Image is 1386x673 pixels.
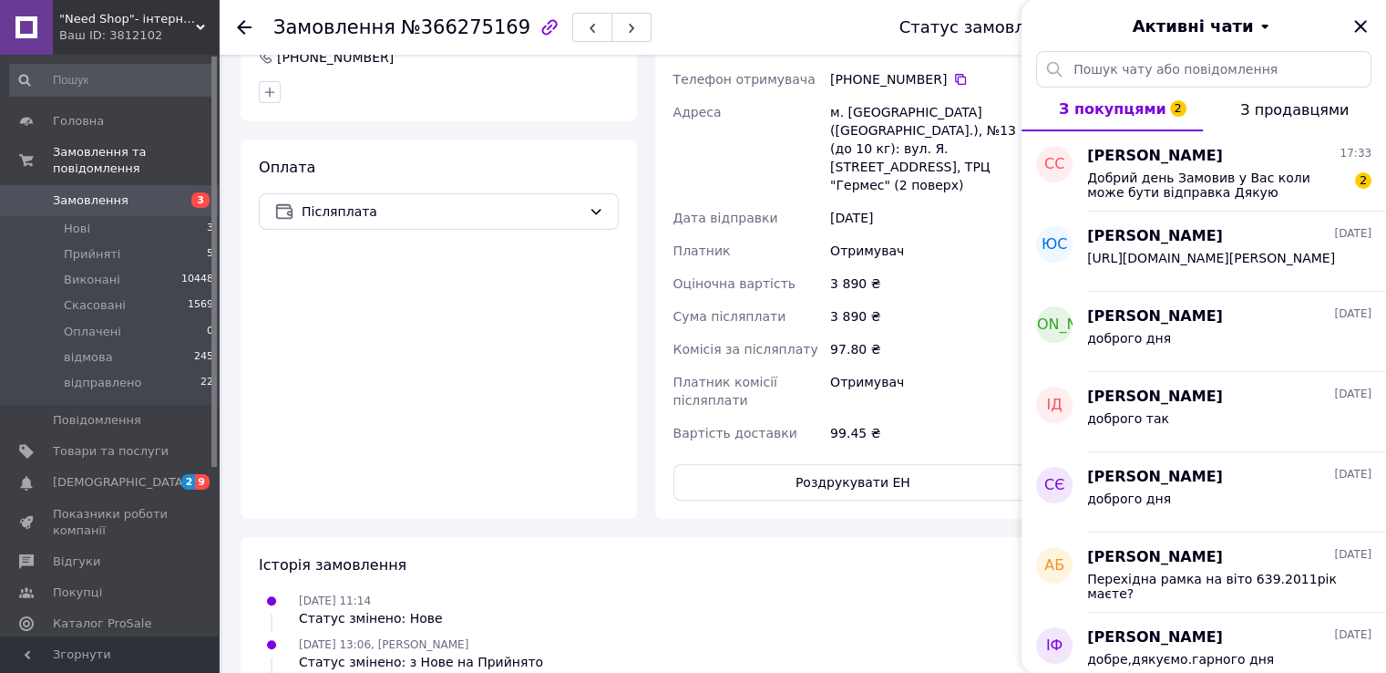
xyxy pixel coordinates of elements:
[673,72,816,87] span: Телефон отримувача
[1087,467,1223,488] span: [PERSON_NAME]
[1022,533,1386,613] button: АБ[PERSON_NAME][DATE]Перехідна рамка на віто 639.2011рік маєте?
[1087,226,1223,247] span: [PERSON_NAME]
[1334,627,1371,643] span: [DATE]
[207,246,213,263] span: 5
[1203,88,1386,131] button: З продавцями
[64,324,121,340] span: Оплачені
[1334,226,1371,242] span: [DATE]
[59,27,219,44] div: Ваш ID: 3812102
[1087,572,1346,601] span: Перехідна рамка на віто 639.2011рік маєте?
[53,113,104,129] span: Головна
[1340,146,1371,161] span: 17:33
[1087,171,1346,200] span: Добрий день Замовив у Вас коли може бути відправка Дякую
[1350,16,1371,37] button: Закрити
[302,202,581,222] span: Післяплата
[181,272,213,288] span: 10448
[1240,101,1349,119] span: З продавцями
[53,474,188,491] span: [DEMOGRAPHIC_DATA]
[299,609,443,627] div: Статус змінено: Нове
[273,16,395,38] span: Замовлення
[826,300,1036,333] div: 3 890 ₴
[1087,251,1335,265] span: [URL][DOMAIN_NAME][PERSON_NAME]
[1334,547,1371,563] span: [DATE]
[1044,475,1064,496] span: СЄ
[1022,292,1386,372] button: [PERSON_NAME][PERSON_NAME][DATE]доброго дня
[1170,100,1186,117] span: 2
[1087,387,1223,408] span: [PERSON_NAME]
[826,234,1036,267] div: Отримувач
[207,221,213,237] span: 3
[53,616,151,632] span: Каталог ProSale
[200,375,213,391] span: 22
[1087,331,1171,346] span: доброго дня
[237,18,252,36] div: Повернутися назад
[181,474,196,490] span: 2
[53,192,128,209] span: Замовлення
[53,554,100,570] span: Відгуки
[1087,652,1274,667] span: добре,дякуємо.гарного дня
[1022,212,1386,292] button: ЮС[PERSON_NAME][DATE][URL][DOMAIN_NAME][PERSON_NAME]
[899,18,1067,36] div: Статус замовлення
[299,653,543,671] div: Статус змінено: з Нове на Прийнято
[53,412,141,429] span: Повідомлення
[1022,131,1386,212] button: СС[PERSON_NAME]17:33Добрий день Замовив у Вас коли може бути відправка Дякую2
[673,464,1033,501] button: Роздрукувати ЕН
[299,638,468,651] span: [DATE] 13:06, [PERSON_NAME]
[826,417,1036,450] div: 99.45 ₴
[673,426,797,440] span: Вартість доставки
[64,349,113,366] span: відмова
[53,144,219,177] span: Замовлення та повідомлення
[53,506,169,539] span: Показники роботи компанії
[673,211,778,225] span: Дата відправки
[673,276,796,291] span: Оціночна вартість
[994,315,1115,336] span: [PERSON_NAME]
[826,96,1036,202] div: м. [GEOGRAPHIC_DATA] ([GEOGRAPHIC_DATA].), №13 (до 10 кг): вул. Я. [STREET_ADDRESS], ТРЦ "Гермес"...
[1044,555,1064,576] span: АБ
[1087,411,1169,426] span: доброго так
[64,246,120,263] span: Прийняті
[275,48,395,67] div: [PHONE_NUMBER]
[1087,627,1223,648] span: [PERSON_NAME]
[1087,547,1223,568] span: [PERSON_NAME]
[673,243,731,258] span: Платник
[64,272,120,288] span: Виконані
[188,297,213,314] span: 1569
[64,297,126,314] span: Скасовані
[826,333,1036,366] div: 97.80 ₴
[826,366,1036,417] div: Отримувач
[207,324,213,340] span: 0
[259,556,406,574] span: Історія замовлення
[830,70,1032,88] div: [PHONE_NUMBER]
[673,105,722,119] span: Адреса
[826,267,1036,300] div: 3 890 ₴
[1022,372,1386,452] button: ІД[PERSON_NAME][DATE]доброго так
[401,16,530,38] span: №366275169
[259,159,315,176] span: Оплата
[191,192,210,208] span: 3
[1334,306,1371,322] span: [DATE]
[1036,51,1371,88] input: Пошук чату або повідомлення
[1355,172,1371,189] span: 2
[9,64,215,97] input: Пошук
[53,443,169,460] span: Товари та послуги
[673,375,777,408] span: Платник комісії післяплати
[1132,15,1253,38] span: Активні чати
[673,342,818,357] span: Комісія за післяплату
[1334,467,1371,482] span: [DATE]
[1022,88,1203,131] button: З покупцями2
[59,11,196,27] span: "Need Shop"- інтернет-магазин
[1087,146,1223,167] span: [PERSON_NAME]
[53,585,102,601] span: Покупці
[64,375,141,391] span: відправлено
[1046,395,1062,416] span: ІД
[826,202,1036,234] div: [DATE]
[194,349,213,366] span: 245
[1334,387,1371,402] span: [DATE]
[1022,452,1386,533] button: СЄ[PERSON_NAME][DATE]доброго дня
[1087,492,1171,506] span: доброго дня
[1046,636,1063,657] span: ІФ
[1044,154,1064,175] span: СС
[64,221,90,237] span: Нові
[1042,234,1067,255] span: ЮС
[1087,306,1223,327] span: [PERSON_NAME]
